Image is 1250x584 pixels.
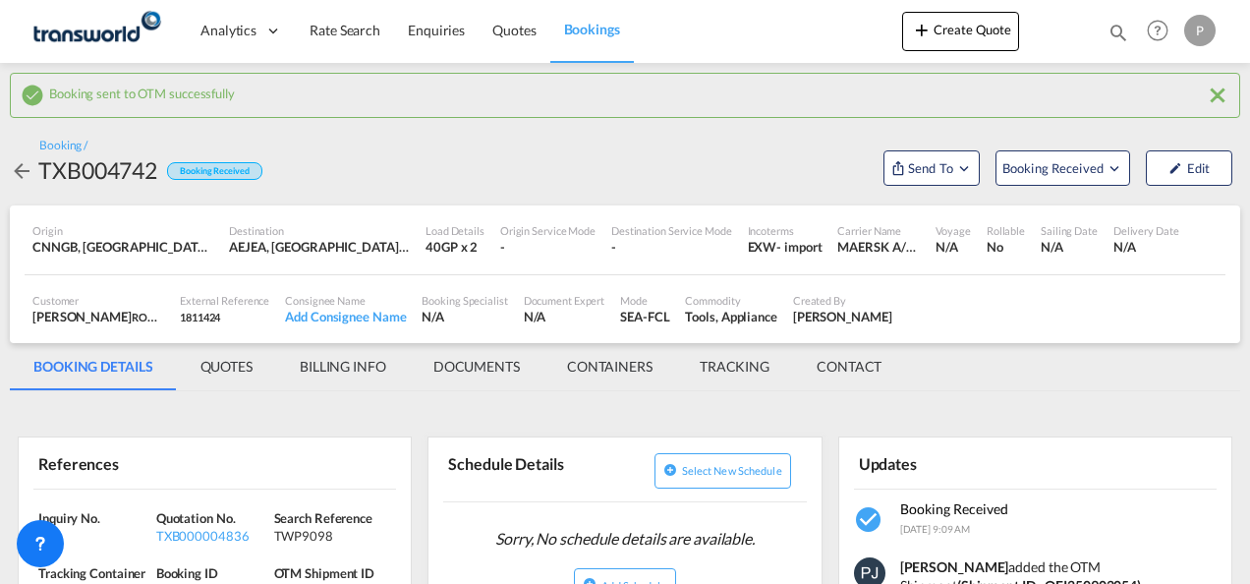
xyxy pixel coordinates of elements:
[492,22,536,38] span: Quotes
[793,343,905,390] md-tab-item: CONTACT
[500,238,596,256] div: -
[156,565,218,581] span: Booking ID
[654,453,791,489] button: icon-plus-circleSelect new schedule
[38,154,157,186] div: TXB004742
[987,223,1025,238] div: Rollable
[10,343,177,390] md-tab-item: BOOKING DETAILS
[854,504,885,536] md-icon: icon-checkbox-marked-circle
[524,308,605,325] div: N/A
[906,158,955,178] span: Send To
[543,343,676,390] md-tab-item: CONTAINERS
[443,445,621,494] div: Schedule Details
[1184,15,1216,46] div: P
[167,162,261,181] div: Booking Received
[910,18,934,41] md-icon: icon-plus 400-fg
[156,527,269,545] div: TXB000004836
[524,293,605,308] div: Document Expert
[276,343,410,390] md-tab-item: BILLING INFO
[200,21,256,40] span: Analytics
[902,12,1019,51] button: icon-plus 400-fgCreate Quote
[1168,161,1182,175] md-icon: icon-pencil
[987,238,1025,256] div: No
[32,238,213,256] div: CNNGB, Ningbo, China, Greater China & Far East Asia, Asia Pacific
[38,565,145,581] span: Tracking Container
[487,520,763,557] span: Sorry, No schedule details are available.
[229,238,410,256] div: AEJEA, Jebel Ali, United Arab Emirates, Middle East, Middle East
[180,311,220,323] span: 1811424
[38,510,100,526] span: Inquiry No.
[426,238,484,256] div: 40GP x 2
[676,343,793,390] md-tab-item: TRACKING
[685,293,776,308] div: Commodity
[793,293,892,308] div: Created By
[854,445,1032,480] div: Updates
[10,154,38,186] div: icon-arrow-left
[21,84,44,107] md-icon: icon-checkbox-marked-circle
[1002,158,1106,178] span: Booking Received
[32,223,213,238] div: Origin
[32,293,164,308] div: Customer
[426,223,484,238] div: Load Details
[1141,14,1174,47] span: Help
[620,308,669,325] div: SEA-FCL
[995,150,1130,186] button: Open demo menu
[776,238,822,256] div: - import
[837,238,920,256] div: MAERSK A/S / TDWC-DUBAI
[177,343,276,390] md-tab-item: QUOTES
[39,138,87,154] div: Booking /
[936,223,970,238] div: Voyage
[663,463,677,477] md-icon: icon-plus-circle
[285,308,406,325] div: Add Consignee Name
[1113,223,1179,238] div: Delivery Date
[500,223,596,238] div: Origin Service Mode
[310,22,380,38] span: Rate Search
[49,81,235,101] span: Booking sent to OTM successfully
[274,510,372,526] span: Search Reference
[10,343,905,390] md-pagination-wrapper: Use the left and right arrow keys to navigate between tabs
[1108,22,1129,43] md-icon: icon-magnify
[682,464,782,477] span: Select new schedule
[748,223,823,238] div: Incoterms
[936,238,970,256] div: N/A
[1206,84,1229,107] md-icon: icon-close
[1113,238,1179,256] div: N/A
[229,223,410,238] div: Destination
[620,293,669,308] div: Mode
[38,527,151,545] div: N/A
[900,500,1008,517] span: Booking Received
[564,21,620,37] span: Bookings
[29,9,162,53] img: f753ae806dec11f0841701cdfdf085c0.png
[180,293,269,308] div: External Reference
[685,308,776,325] div: Tools, Appliance
[10,159,33,183] md-icon: icon-arrow-left
[422,293,507,308] div: Booking Specialist
[1041,238,1098,256] div: N/A
[837,223,920,238] div: Carrier Name
[793,308,892,325] div: Pratik Jaiswal
[1146,150,1232,186] button: icon-pencilEdit
[274,527,387,545] div: TWP9098
[1041,223,1098,238] div: Sailing Date
[900,558,1009,575] strong: [PERSON_NAME]
[33,445,211,480] div: References
[285,293,406,308] div: Consignee Name
[748,238,777,256] div: EXW
[1108,22,1129,51] div: icon-magnify
[132,309,281,324] span: ROOKIE NINJA DISTRIBUTION
[900,523,971,535] span: [DATE] 9:09 AM
[1141,14,1184,49] div: Help
[422,308,507,325] div: N/A
[408,22,465,38] span: Enquiries
[156,510,236,526] span: Quotation No.
[611,238,732,256] div: -
[274,565,375,581] span: OTM Shipment ID
[611,223,732,238] div: Destination Service Mode
[32,308,164,325] div: [PERSON_NAME]
[410,343,543,390] md-tab-item: DOCUMENTS
[883,150,980,186] button: Open demo menu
